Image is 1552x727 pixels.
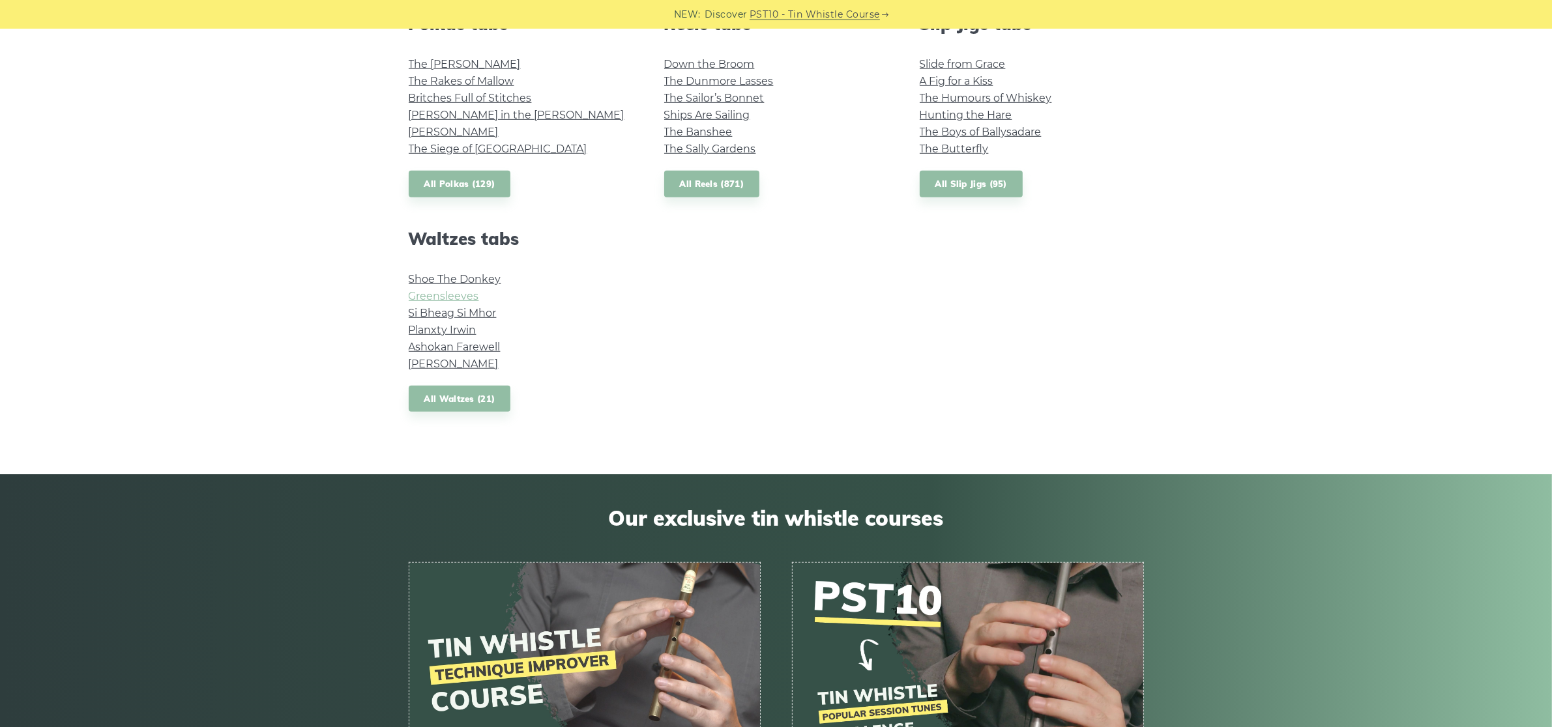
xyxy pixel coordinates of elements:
a: All Reels (871) [664,171,760,197]
a: The Siege of [GEOGRAPHIC_DATA] [409,143,587,155]
span: Our exclusive tin whistle courses [409,506,1144,530]
span: Discover [705,7,748,22]
a: Greensleeves [409,290,479,302]
h2: Waltzes tabs [409,229,633,249]
a: All Waltzes (21) [409,386,511,412]
a: Si­ Bheag Si­ Mhor [409,307,497,319]
a: Ashokan Farewell [409,341,501,353]
span: NEW: [674,7,701,22]
a: All Slip Jigs (95) [920,171,1023,197]
a: The Boys of Ballysadare [920,126,1042,138]
a: All Polkas (129) [409,171,511,197]
a: The Humours of Whiskey [920,92,1052,104]
a: Ships Are Sailing [664,109,750,121]
a: Shoe The Donkey [409,273,501,285]
a: PST10 - Tin Whistle Course [750,7,880,22]
h2: Reels tabs [664,14,888,34]
h2: Slip Jigs tabs [920,14,1144,34]
a: Slide from Grace [920,58,1006,70]
a: [PERSON_NAME] [409,358,499,370]
a: The Rakes of Mallow [409,75,514,87]
a: The Sally Gardens [664,143,756,155]
a: The Sailor’s Bonnet [664,92,765,104]
h2: Polkas tabs [409,14,633,34]
a: [PERSON_NAME] in the [PERSON_NAME] [409,109,624,121]
a: The Butterfly [920,143,989,155]
a: [PERSON_NAME] [409,126,499,138]
a: Britches Full of Stitches [409,92,532,104]
a: The [PERSON_NAME] [409,58,521,70]
a: The Banshee [664,126,733,138]
a: Planxty Irwin [409,324,476,336]
a: Down the Broom [664,58,755,70]
a: Hunting the Hare [920,109,1012,121]
a: The Dunmore Lasses [664,75,774,87]
a: A Fig for a Kiss [920,75,993,87]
